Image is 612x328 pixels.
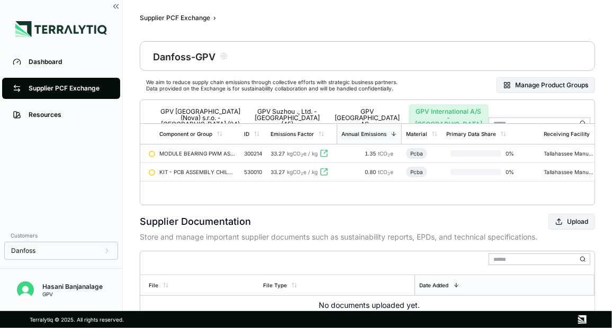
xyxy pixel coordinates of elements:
div: Primary Data Share [446,131,496,137]
span: kgCO e / kg [287,150,318,157]
img: Hasani Banjanalage [17,281,34,298]
button: Manage Product Groups [497,77,595,93]
span: Danfoss [11,247,35,255]
div: We aim to reduce supply chain emissions through collective efforts with strategic business partne... [146,79,398,92]
div: Hasani Banjanalage [42,283,103,291]
div: Tallahassee Manufacturing [544,169,595,175]
span: tCO e [378,169,393,175]
div: Receiving Facility [544,131,590,137]
sub: 2 [301,171,303,176]
p: Store and manage important supplier documents such as sustainability reports, EPDs, and technical... [140,232,595,242]
sub: 2 [388,171,390,176]
button: GPV Suzhou ., Ltd. - [GEOGRAPHIC_DATA] (45) [248,104,326,144]
div: Supplier PCF Exchange [29,84,110,93]
div: ID [244,131,249,137]
span: 33.27 [271,169,285,175]
span: › [213,14,216,22]
div: MODULE BEARING PWM ASSEMBLY [159,150,236,157]
div: Date Added [419,282,449,288]
button: Upload [548,214,595,230]
div: Pcba [410,169,423,175]
span: 0 % [501,169,535,175]
div: Resources [29,111,110,119]
div: Emissions Factor [271,131,314,137]
img: Logo [15,21,107,37]
div: Customers [4,229,118,242]
span: 0.80 [365,169,378,175]
span: 0 % [501,150,535,157]
td: No documents uploaded yet. [140,296,595,315]
h2: Supplier Documentation [140,214,251,229]
button: GPV International A/S - [GEOGRAPHIC_DATA] (2) [409,104,489,144]
span: 33.27 [271,150,285,157]
button: Supplier PCF Exchange [140,14,210,22]
div: Component or Group [159,131,212,137]
div: Dashboard [29,58,110,66]
div: Pcba [410,150,423,157]
span: tCO e [378,150,393,157]
div: 530010 [244,169,262,175]
sub: 2 [301,153,303,158]
div: Annual Emissions [341,131,386,137]
button: GPV [GEOGRAPHIC_DATA] AS - [GEOGRAPHIC_DATA] (5) [326,104,409,144]
div: File [149,282,158,288]
span: kgCO e / kg [287,169,318,175]
div: GPV [42,291,103,297]
span: 1.35 [365,150,378,157]
sub: 2 [388,153,390,158]
div: 300214 [244,150,262,157]
div: KIT - PCB ASSEMBLY CHILLER INT. CONNECTO [159,169,236,175]
button: GPV [GEOGRAPHIC_DATA] (Nova) s.r.o. - [GEOGRAPHIC_DATA] (24) [153,104,248,144]
div: Danfoss - GPV [153,49,215,63]
div: Tallahassee Manufacturing [544,150,595,157]
div: File Type [263,282,287,288]
div: Material [406,131,427,137]
button: Open user button [13,277,38,303]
